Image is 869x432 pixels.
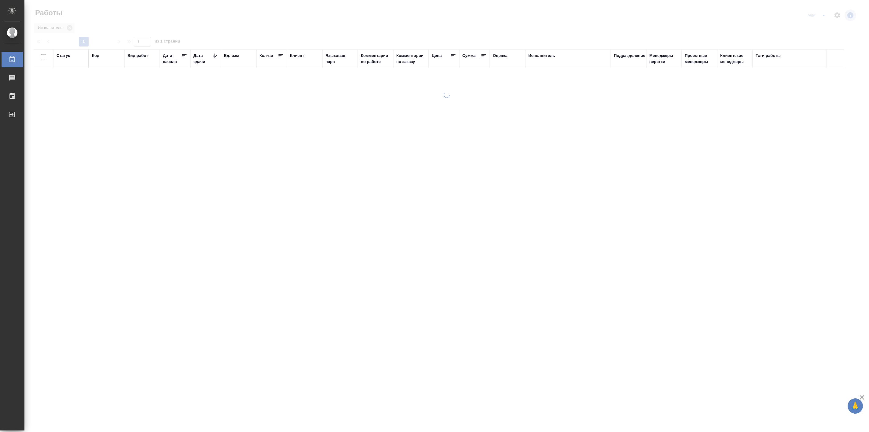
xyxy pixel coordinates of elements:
[528,53,555,59] div: Исполнитель
[720,53,750,65] div: Клиентские менеджеры
[493,53,508,59] div: Оценка
[649,53,679,65] div: Менеджеры верстки
[290,53,304,59] div: Клиент
[848,398,863,414] button: 🙏
[850,400,860,412] span: 🙏
[685,53,714,65] div: Проектные менеджеры
[259,53,273,59] div: Кол-во
[614,53,645,59] div: Подразделение
[756,53,781,59] div: Тэги работы
[57,53,70,59] div: Статус
[92,53,99,59] div: Код
[224,53,239,59] div: Ед. изм
[462,53,475,59] div: Сумма
[361,53,390,65] div: Комментарии по работе
[396,53,426,65] div: Комментарии по заказу
[127,53,148,59] div: Вид работ
[432,53,442,59] div: Цена
[163,53,181,65] div: Дата начала
[325,53,355,65] div: Языковая пара
[193,53,212,65] div: Дата сдачи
